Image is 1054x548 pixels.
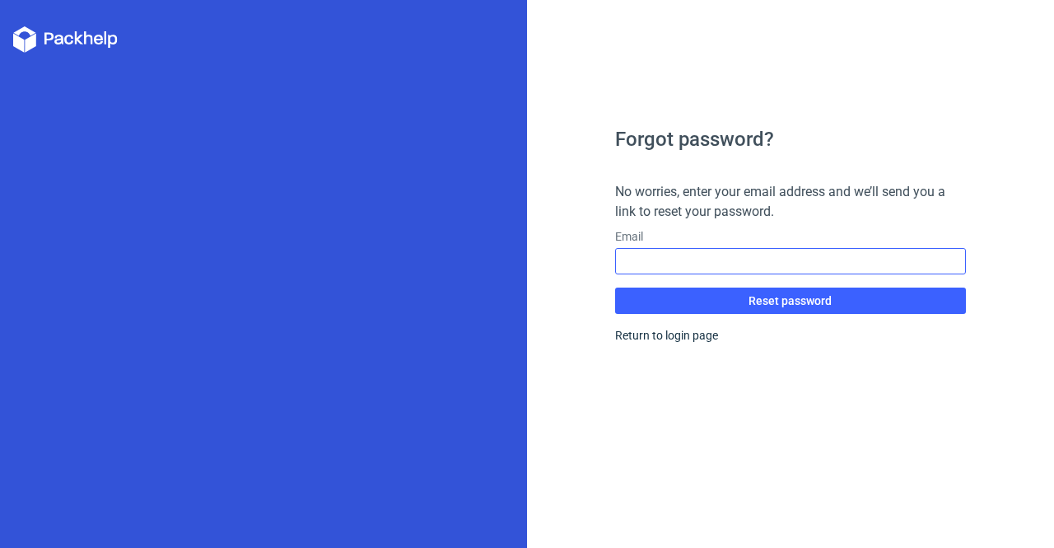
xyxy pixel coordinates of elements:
[615,329,718,342] a: Return to login page
[615,182,967,222] h4: No worries, enter your email address and we’ll send you a link to reset your password.
[615,228,967,245] label: Email
[615,288,967,314] button: Reset password
[749,295,832,307] span: Reset password
[615,129,967,149] h1: Forgot password?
